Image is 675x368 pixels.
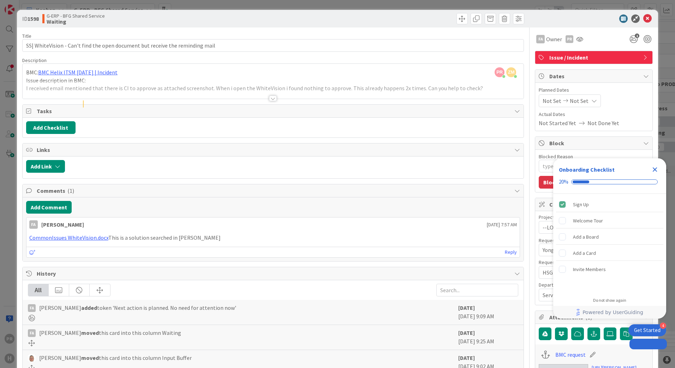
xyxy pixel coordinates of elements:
[67,187,74,194] span: ( 1 )
[556,262,663,277] div: Invite Members is incomplete.
[505,248,517,257] a: Reply
[556,245,663,261] div: Add a Card is incomplete.
[458,329,475,336] b: [DATE]
[543,222,633,232] span: --LOCAL--
[557,306,663,319] a: Powered by UserGuiding
[549,313,640,321] span: Attachments
[573,200,589,209] div: Sign Up
[556,213,663,228] div: Welcome Tour is incomplete.
[458,329,518,346] div: [DATE] 9:25 AM
[458,303,518,321] div: [DATE] 9:09 AM
[543,291,637,299] span: Services - Operations
[543,97,561,105] span: Not Set
[649,164,661,175] div: Close Checklist
[570,97,589,105] span: Not Set
[555,350,586,359] a: BMC request
[539,215,649,220] div: Project
[549,72,640,80] span: Dates
[29,234,517,242] p: This is a solution searched in [PERSON_NAME]
[22,33,31,39] label: Title
[22,39,524,52] input: type card name here...
[26,201,72,214] button: Add Comment
[38,69,118,76] a: BMC Helix ITSM [DATE] | Incident
[539,153,573,160] label: Blocked Reason
[26,68,520,76] p: BMC:
[47,19,105,24] b: Waiting
[28,284,49,296] div: All
[29,220,38,229] div: FA
[22,14,39,23] span: ID
[628,324,666,336] div: Open Get Started checklist, remaining modules: 4
[37,269,511,278] span: History
[549,139,640,147] span: Block
[37,107,511,115] span: Tasks
[28,304,36,312] div: FA
[536,35,545,43] div: FA
[81,354,99,361] b: moved
[635,33,639,38] span: 1
[26,121,76,134] button: Add Checklist
[559,179,568,185] div: 20%
[37,146,511,154] span: Links
[573,216,603,225] div: Welcome Tour
[583,308,643,317] span: Powered by UserGuiding
[37,186,511,195] span: Comments
[566,35,573,43] div: PR
[458,304,475,311] b: [DATE]
[587,119,619,127] span: Not Done Yet
[81,329,99,336] b: moved
[634,327,661,334] div: Get Started
[559,179,661,185] div: Checklist progress: 20%
[458,354,475,361] b: [DATE]
[539,176,563,189] button: Block
[47,13,105,19] span: G-ERP - BFG Shared Service
[28,354,36,362] img: lD
[593,298,626,303] div: Do not show again
[28,329,36,337] div: FA
[495,67,504,77] span: PR
[539,86,649,94] span: Planned Dates
[539,237,561,244] label: Requester
[539,282,649,287] div: Department (G-ERP)
[436,284,518,296] input: Search...
[556,197,663,212] div: Sign Up is complete.
[506,67,516,77] span: ZM
[22,57,47,63] span: Description
[26,76,520,85] p: Issue description in BMC:
[487,221,517,228] span: [DATE] 7:57 AM
[556,229,663,245] div: Add a Board is incomplete.
[539,119,576,127] span: Not Started Yet
[81,304,97,311] b: added
[39,329,181,337] span: [PERSON_NAME] this card into this column Waiting
[28,15,39,22] b: 1598
[539,260,649,265] div: Requester location
[573,233,599,241] div: Add a Board
[543,268,633,277] span: HSG
[549,53,640,62] span: Issue / Incident
[39,354,192,362] span: [PERSON_NAME] this card into this column Input Buffer
[549,200,640,209] span: Custom Fields
[573,249,596,257] div: Add a Card
[553,306,666,319] div: Footer
[559,165,615,174] div: Onboarding Checklist
[546,35,562,43] span: Owner
[29,234,108,241] a: CommonIssues WhiteVision.docx
[26,160,65,173] button: Add Link
[539,111,649,118] span: Actual Dates
[41,220,84,229] div: [PERSON_NAME]
[553,194,666,293] div: Checklist items
[573,265,606,274] div: Invite Members
[660,323,666,329] div: 4
[553,158,666,319] div: Checklist Container
[39,303,236,312] span: [PERSON_NAME] token 'Next action is planned. No need for attention now'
